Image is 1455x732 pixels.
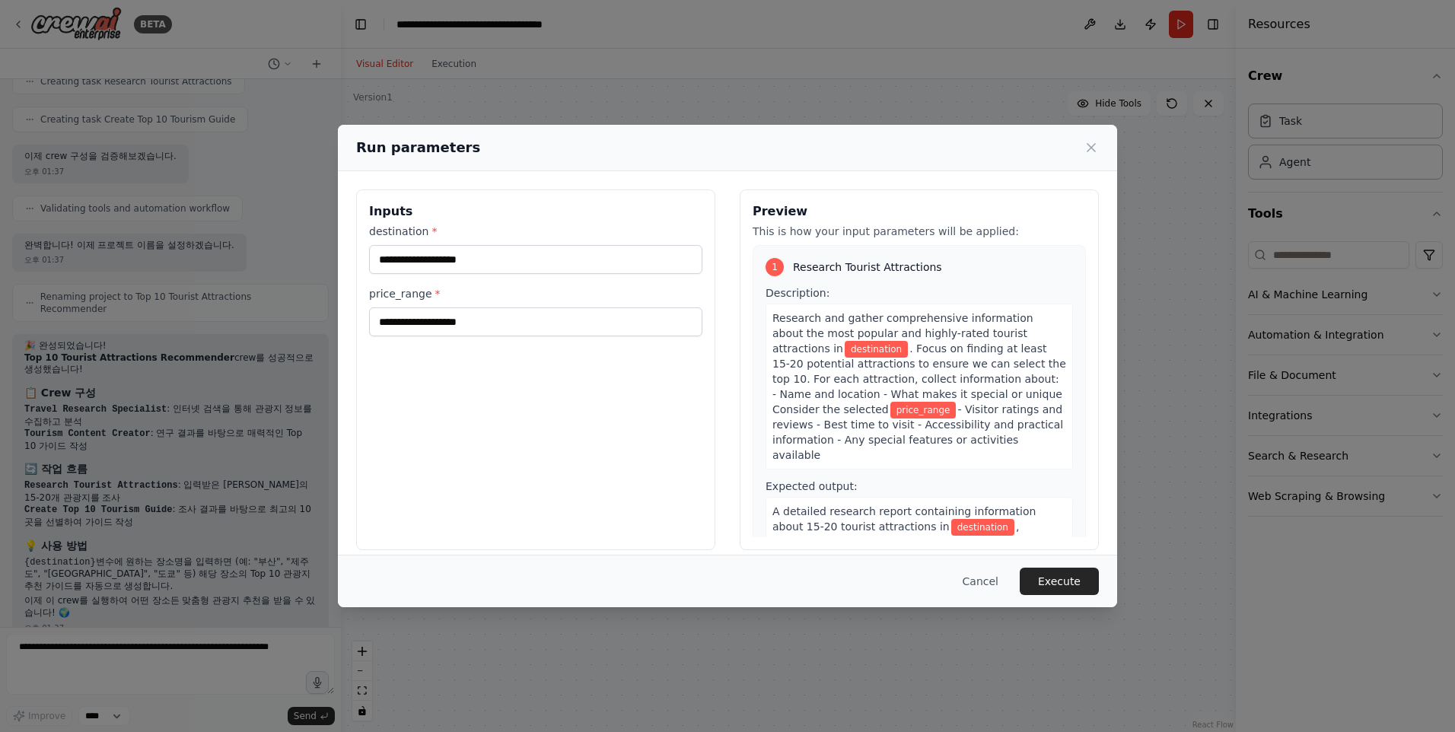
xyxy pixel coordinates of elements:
[766,287,829,299] span: Description:
[369,286,702,301] label: price_range
[951,519,1014,536] span: Variable: destination
[766,258,784,276] div: 1
[356,137,480,158] h2: Run parameters
[772,403,1063,461] span: - Visitor ratings and reviews - Best time to visit - Accessibility and practical information - An...
[1020,568,1099,595] button: Execute
[772,505,1036,533] span: A detailed research report containing information about 15-20 tourist attractions in
[369,224,702,239] label: destination
[753,224,1086,239] p: This is how your input parameters will be applied:
[772,312,1033,355] span: Research and gather comprehensive information about the most popular and highly-rated tourist att...
[950,568,1011,595] button: Cancel
[753,202,1086,221] h3: Preview
[793,259,942,275] span: Research Tourist Attractions
[772,342,1066,415] span: . Focus on finding at least 15-20 potential attractions to ensure we can select the top 10. For e...
[766,480,858,492] span: Expected output:
[845,341,908,358] span: Variable: destination
[890,402,957,419] span: Variable: price_range
[369,202,702,221] h3: Inputs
